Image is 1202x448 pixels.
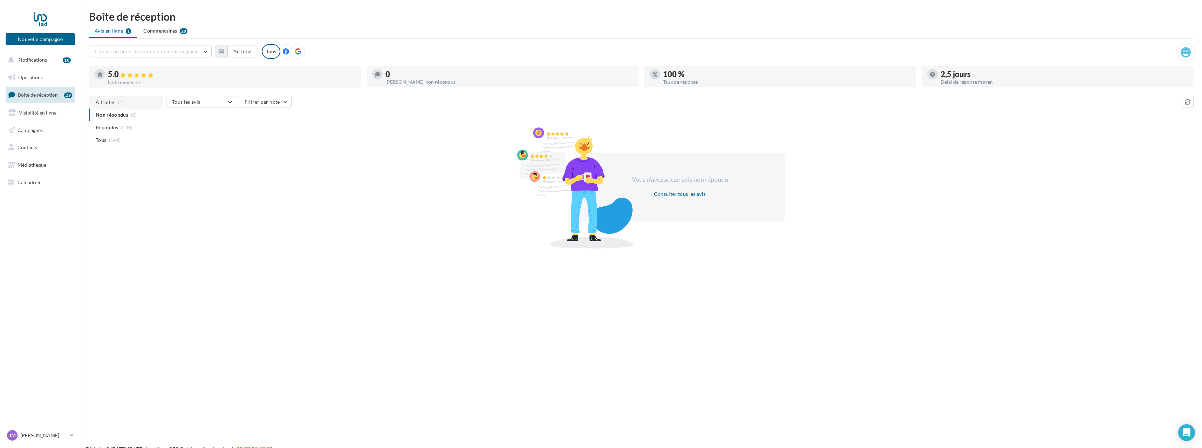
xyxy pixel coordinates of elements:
[4,105,76,120] a: Visibilité en ligne
[6,429,75,442] a: JM [PERSON_NAME]
[18,74,43,80] span: Opérations
[89,46,212,57] button: Choisir un point de vente ou un code magasin
[63,57,71,63] div: 10
[18,127,43,133] span: Campagnes
[18,144,37,150] span: Contacts
[121,125,133,130] span: (140)
[1178,424,1195,441] div: Open Intercom Messenger
[108,70,355,78] div: 5.0
[96,124,118,131] span: Répondus
[64,92,72,98] div: 29
[227,46,258,57] button: Au total
[143,27,177,34] span: Commentaires
[4,87,76,102] a: Boîte de réception29
[4,123,76,138] a: Campagnes
[620,175,740,184] div: Vous n'avez aucun avis non répondu
[239,96,292,108] button: Filtrer par note
[20,432,67,439] p: [PERSON_NAME]
[262,44,280,59] div: Tous
[18,179,41,185] span: Calendrier
[385,70,633,78] div: 0
[166,96,236,108] button: Tous les avis
[4,53,74,67] button: Notifications 10
[118,99,124,105] span: (1)
[95,48,199,54] span: Choisir un point de vente ou un code magasin
[6,33,75,45] button: Nouvelle campagne
[96,99,115,106] span: A traiter
[651,190,708,198] button: Consulter tous les avis
[941,80,1188,84] div: Délai de réponse moyen
[96,137,106,144] span: Tous
[663,80,910,84] div: Taux de réponse
[108,80,355,85] div: Note moyenne
[663,70,910,78] div: 100 %
[4,70,76,85] a: Opérations
[941,70,1188,78] div: 2,5 jours
[18,92,58,98] span: Boîte de réception
[172,99,200,105] span: Tous les avis
[89,11,1194,22] div: Boîte de réception
[4,140,76,155] a: Contacts
[19,57,47,63] span: Notifications
[19,110,56,116] span: Visibilité en ligne
[385,80,633,84] div: [PERSON_NAME] non répondus
[9,432,16,439] span: JM
[4,175,76,190] a: Calendrier
[18,162,46,168] span: Médiathèque
[4,158,76,172] a: Médiathèque
[109,137,121,143] span: (140)
[180,28,188,34] div: 28
[216,46,258,57] button: Au total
